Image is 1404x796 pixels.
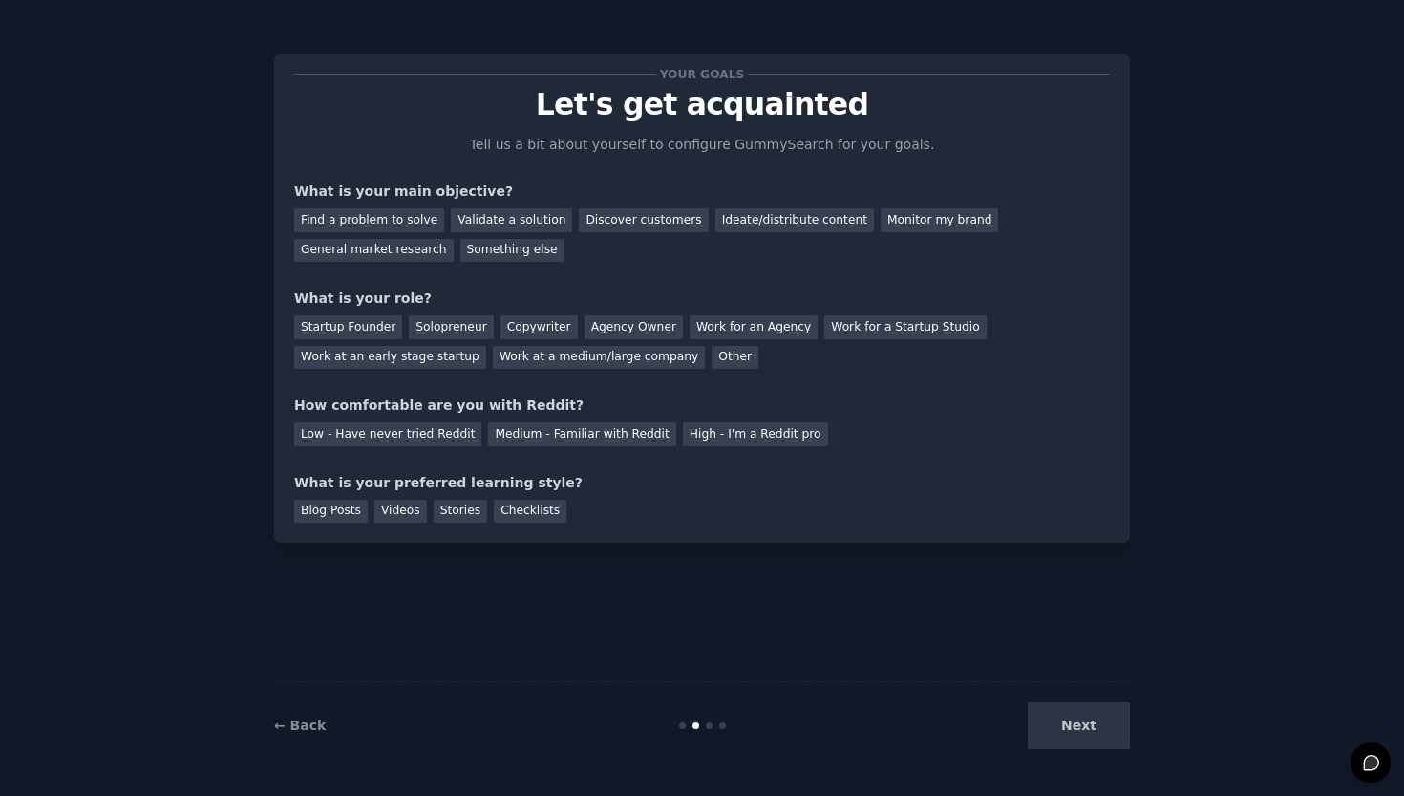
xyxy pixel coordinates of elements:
div: Startup Founder [294,315,402,339]
div: What is your role? [294,289,1110,309]
div: Agency Owner [585,315,683,339]
div: Discover customers [579,208,708,232]
div: Work for a Startup Studio [824,315,986,339]
div: Work at a medium/large company [493,346,705,370]
div: How comfortable are you with Reddit? [294,396,1110,416]
div: Validate a solution [451,208,572,232]
a: ← Back [274,718,326,733]
p: Tell us a bit about yourself to configure GummySearch for your goals. [461,135,943,155]
div: Other [712,346,758,370]
div: Work at an early stage startup [294,346,486,370]
div: Work for an Agency [690,315,818,339]
div: Stories [434,500,487,524]
div: What is your preferred learning style? [294,473,1110,493]
div: What is your main objective? [294,182,1110,202]
p: Let's get acquainted [294,88,1110,121]
div: Videos [374,500,427,524]
div: High - I'm a Reddit pro [683,422,828,446]
div: Copywriter [500,315,578,339]
div: Something else [460,239,564,263]
div: Checklists [494,500,566,524]
div: Monitor my brand [881,208,998,232]
div: Ideate/distribute content [715,208,874,232]
div: Solopreneur [409,315,493,339]
div: Medium - Familiar with Reddit [488,422,675,446]
div: General market research [294,239,454,263]
span: Your goals [656,64,748,84]
div: Low - Have never tried Reddit [294,422,481,446]
div: Find a problem to solve [294,208,444,232]
div: Blog Posts [294,500,368,524]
